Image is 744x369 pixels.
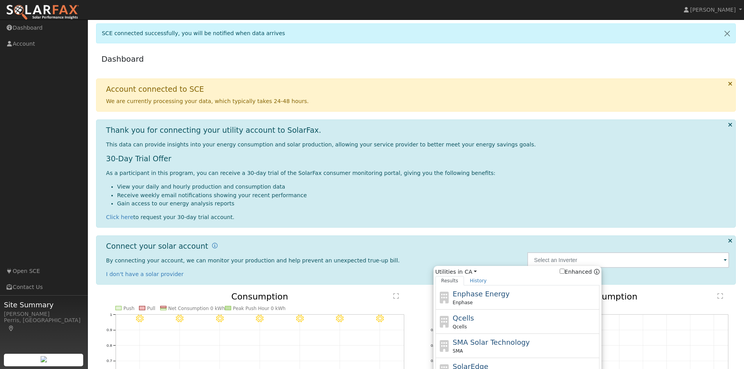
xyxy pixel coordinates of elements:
a: CA [465,268,477,276]
img: SolarFax [6,4,79,21]
span: SMA [453,348,463,355]
a: Close [719,24,735,43]
a: Map [8,325,15,332]
div: Perris, [GEOGRAPHIC_DATA] [4,316,84,333]
input: Enhanced [560,269,565,274]
a: History [464,276,492,285]
span: Utilities in [435,268,599,276]
span: Show enhanced providers [560,268,599,276]
span: Qcells [453,323,467,330]
div: [PERSON_NAME] [4,310,84,318]
a: Results [435,276,464,285]
span: [PERSON_NAME] [690,7,736,13]
span: SMA Solar Technology [453,338,530,346]
span: Enphase [453,299,473,306]
a: Enhanced Providers [594,269,599,275]
span: Enphase Energy [453,290,510,298]
span: Site Summary [4,299,84,310]
span: Qcells [453,314,474,322]
label: Enhanced [560,268,592,276]
img: retrieve [41,356,47,362]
